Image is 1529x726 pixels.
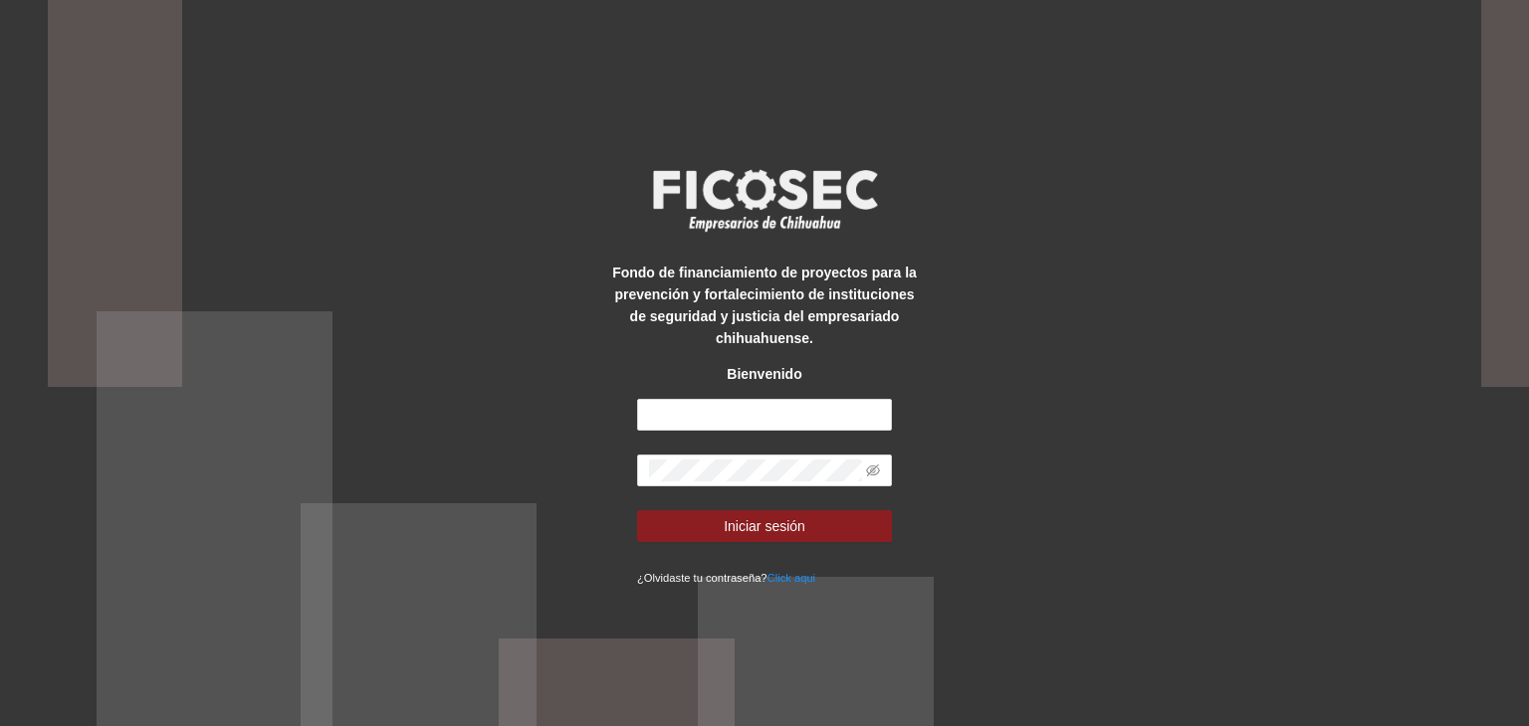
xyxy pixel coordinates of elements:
[612,265,917,346] strong: Fondo de financiamiento de proyectos para la prevención y fortalecimiento de instituciones de seg...
[724,515,805,537] span: Iniciar sesión
[727,366,801,382] strong: Bienvenido
[640,163,889,237] img: logo
[866,463,880,477] span: eye-invisible
[637,510,892,542] button: Iniciar sesión
[767,572,816,584] a: Click aqui
[637,572,815,584] small: ¿Olvidaste tu contraseña?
